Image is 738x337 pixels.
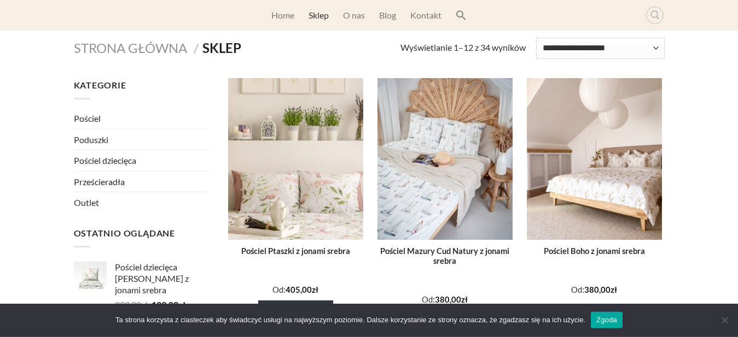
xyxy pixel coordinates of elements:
span: zł [178,299,185,310]
div: Pościel Mazury Cud Natury z jonami srebra [375,246,515,265]
span: Od: [571,285,584,294]
span: 405,00 [286,285,318,294]
span: Od: [422,294,435,304]
select: Zamówienie [536,38,665,59]
a: Wyszukiwarka [646,7,664,24]
span: zł [611,285,617,294]
span: zł [141,299,148,310]
span: Pościel dziecięca [PERSON_NAME] z jonami srebra [115,262,189,295]
a: Przeczytaj więcej o „Pościel Ptaszki z jonami srebra” [258,300,333,326]
bdi: 129,00 [152,299,185,310]
a: Pościel dziecięca [PERSON_NAME] z jonami srebra [115,262,210,295]
span: zł [312,285,318,294]
a: Poduszki [74,129,210,150]
a: Blog [379,5,396,25]
span: 380,00 [435,294,468,304]
a: Pościel [74,108,210,129]
img: Pościel Mazury Cud Natury z jonami srebra [377,78,513,240]
a: Prześcieradła [74,172,210,192]
span: Ta strona korzysta z ciasteczek aby świadczyć usługi na najwyższym poziomie. Dalsze korzystanie z... [115,315,585,326]
nav: Sklep [74,40,400,56]
a: Search Icon Link [456,4,467,26]
span: 380,00 [584,285,617,294]
a: Home [271,5,294,25]
a: Pościel Mazury Cud Natury z jonami srebra Pościel Mazury Cud Natury z jonami srebra [375,78,515,272]
div: Oceniono 5.00 na 5 [573,300,615,314]
img: Pościel Ptaszki z jonami srebra [228,78,363,240]
bdi: 239,00 [115,299,148,310]
a: Kontakt [410,5,441,25]
a: Pościel dziecięca [74,150,210,171]
p: Wyświetlanie 1–12 z 34 wyników [400,40,526,55]
span: Oceniony na 5 na podstawie oceny klienta [573,300,615,312]
div: Pościel Boho z jonami srebra [527,246,662,256]
span: Kategorie [74,80,126,90]
span: Od: [272,285,286,294]
a: Outlet [74,192,210,213]
a: Pościel Boho z jonami srebra Pościel Boho z jonami srebra [527,78,662,263]
span: Nie wyrażam zgody [719,315,730,326]
div: Pościel Ptaszki z jonami srebra [228,246,363,256]
svg: Search [456,10,467,21]
a: Zgoda [591,312,623,328]
a: Sklep [309,5,329,25]
span: zł [461,294,468,304]
span: 1 [573,300,578,312]
a: Strona główna [74,40,187,56]
span: / [194,40,199,56]
img: Pościel Boho z jonami srebra [527,78,662,240]
a: O nas [343,5,365,25]
span: Ostatnio oglądane [74,228,176,238]
a: Pościel Ptaszki z jonami srebra Pościel Ptaszki z jonami srebra [228,78,363,263]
